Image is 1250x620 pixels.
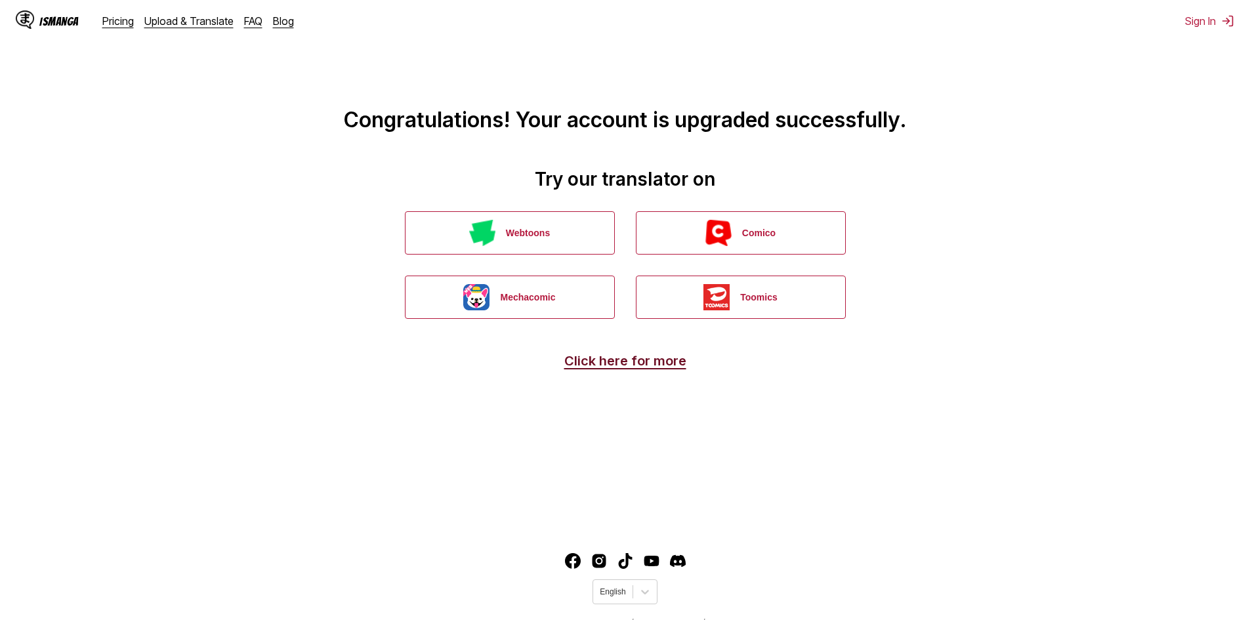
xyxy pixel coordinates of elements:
[10,14,1240,133] h1: Congratulations! Your account is upgraded successfully.
[617,553,633,569] a: TikTok
[463,284,490,310] img: Mechacomic
[469,220,495,246] img: Webtoons
[703,284,730,310] img: Toomics
[636,276,846,319] button: Toomics
[16,10,102,31] a: IsManga LogoIsManga
[670,553,686,569] a: Discord
[273,14,294,28] a: Blog
[600,587,602,596] input: Select language
[1185,14,1234,28] button: Sign In
[644,553,659,569] a: Youtube
[565,553,581,569] img: IsManga Facebook
[10,168,1240,190] h2: Try our translator on
[144,14,234,28] a: Upload & Translate
[102,14,134,28] a: Pricing
[591,553,607,569] img: IsManga Instagram
[565,553,581,569] a: Facebook
[564,353,686,369] a: Click here for more
[644,553,659,569] img: IsManga YouTube
[670,553,686,569] img: IsManga Discord
[405,211,615,255] button: Webtoons
[591,553,607,569] a: Instagram
[636,211,846,255] button: Comico
[705,220,732,246] img: Comico
[617,553,633,569] img: IsManga TikTok
[39,15,79,28] div: IsManga
[405,276,615,319] button: Mechacomic
[16,10,34,29] img: IsManga Logo
[1221,14,1234,28] img: Sign out
[244,14,262,28] a: FAQ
